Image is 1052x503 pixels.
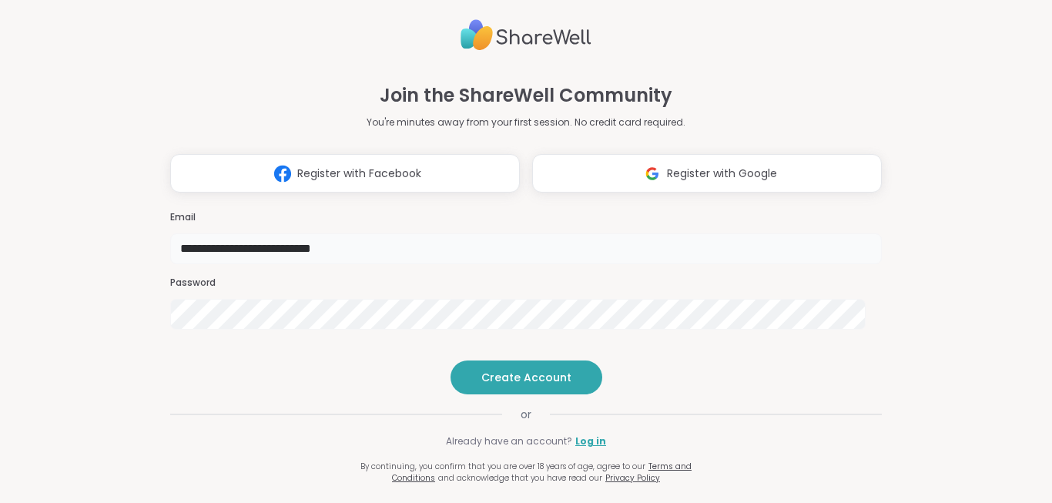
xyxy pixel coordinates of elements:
button: Register with Facebook [170,154,520,193]
h3: Email [170,211,882,224]
a: Terms and Conditions [392,461,692,484]
span: Already have an account? [446,434,572,448]
span: Register with Google [667,166,777,182]
img: ShareWell Logomark [268,159,297,188]
h3: Password [170,277,882,290]
h1: Join the ShareWell Community [380,82,672,109]
span: Register with Facebook [297,166,421,182]
span: and acknowledge that you have read our [438,472,602,484]
span: or [502,407,550,422]
img: ShareWell Logo [461,13,591,57]
img: ShareWell Logomark [638,159,667,188]
button: Create Account [451,360,602,394]
a: Privacy Policy [605,472,660,484]
p: You're minutes away from your first session. No credit card required. [367,116,685,129]
a: Log in [575,434,606,448]
button: Register with Google [532,154,882,193]
span: Create Account [481,370,571,385]
span: By continuing, you confirm that you are over 18 years of age, agree to our [360,461,645,472]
